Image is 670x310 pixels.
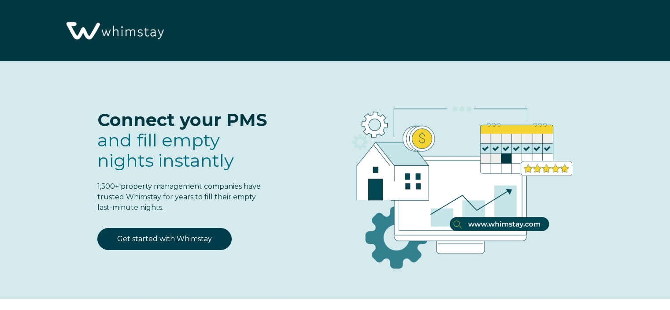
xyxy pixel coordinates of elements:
[97,129,234,171] span: fill empty nights instantly
[97,182,261,212] span: 1,500+ property management companies have trusted Whimstay for years to fill their empty last-min...
[302,79,612,283] img: RBO Ilustrations-03
[97,109,267,131] span: Connect your PMS
[97,228,232,250] a: Get started with Whimstay
[97,129,234,171] span: and
[62,4,167,58] img: Whimstay Logo-02 1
